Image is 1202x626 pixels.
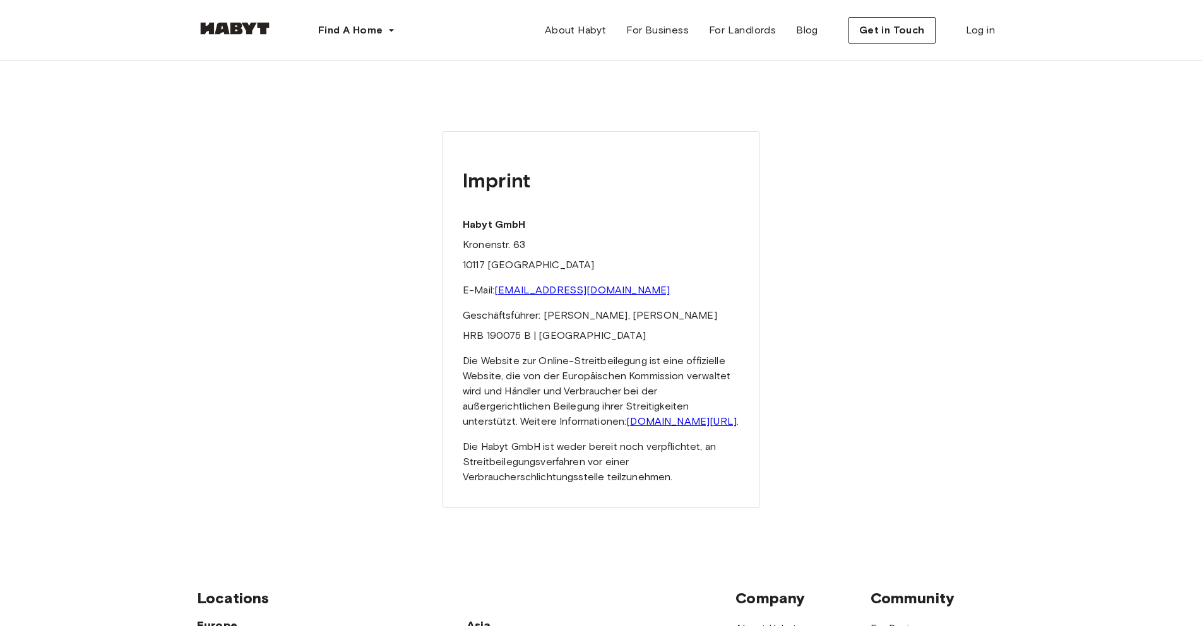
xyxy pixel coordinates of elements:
[463,328,739,343] p: HRB 190075 B | [GEOGRAPHIC_DATA]
[871,589,1005,608] span: Community
[956,18,1005,43] a: Log in
[197,22,273,35] img: Habyt
[463,237,739,252] p: Kronenstr. 63
[786,18,828,43] a: Blog
[197,589,735,608] span: Locations
[616,18,699,43] a: For Business
[463,168,530,192] strong: Imprint
[626,415,737,427] a: [DOMAIN_NAME][URL]
[859,23,925,38] span: Get in Touch
[463,257,739,273] p: 10117 [GEOGRAPHIC_DATA]
[494,284,670,296] a: [EMAIL_ADDRESS][DOMAIN_NAME]
[535,18,616,43] a: About Habyt
[463,218,526,230] strong: Habyt GmbH
[626,23,689,38] span: For Business
[545,23,606,38] span: About Habyt
[796,23,818,38] span: Blog
[318,23,383,38] span: Find A Home
[463,308,739,323] p: Geschäftsführer: [PERSON_NAME], [PERSON_NAME]
[308,18,405,43] button: Find A Home
[966,23,995,38] span: Log in
[463,353,739,429] p: Die Website zur Online-Streitbeilegung ist eine offizielle Website, die von der Europäischen Komm...
[463,439,739,485] p: Die Habyt GmbH ist weder bereit noch verpflichtet, an Streitbeilegungsverfahren vor einer Verbrau...
[735,589,870,608] span: Company
[463,283,739,298] p: E-Mail:
[848,17,936,44] button: Get in Touch
[699,18,786,43] a: For Landlords
[709,23,776,38] span: For Landlords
